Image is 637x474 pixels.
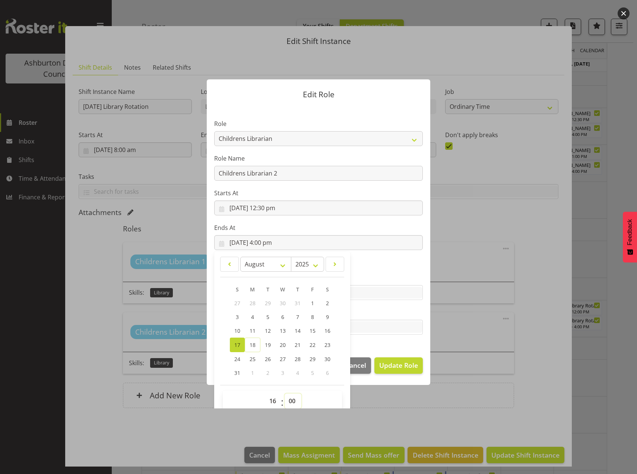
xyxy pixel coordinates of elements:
span: 9 [326,313,329,320]
a: 8 [305,310,320,324]
span: 28 [295,355,301,363]
a: 6 [275,310,290,324]
span: 17 [234,341,240,348]
span: 4 [296,369,299,376]
a: 15 [305,324,320,338]
a: 4 [245,310,260,324]
span: S [236,286,239,293]
span: 15 [310,327,316,334]
label: Starts At [214,189,423,197]
button: Feedback - Show survey [623,212,637,262]
span: 1 [311,300,314,307]
span: 4 [251,313,254,320]
span: 11 [250,327,256,334]
span: 31 [234,369,240,376]
span: 2 [326,300,329,307]
span: T [296,286,299,293]
span: 8 [311,313,314,320]
span: 13 [280,327,286,334]
button: Update Role [374,357,423,374]
span: 30 [280,300,286,307]
span: 27 [234,300,240,307]
span: 26 [265,355,271,363]
span: T [266,286,269,293]
a: 12 [260,324,275,338]
a: 23 [320,338,335,352]
a: 10 [230,324,245,338]
a: 9 [320,310,335,324]
span: 3 [236,313,239,320]
a: 11 [245,324,260,338]
span: 27 [280,355,286,363]
span: Update Role [379,360,418,370]
span: 25 [250,355,256,363]
label: Role [214,119,423,128]
span: 2 [266,369,269,376]
a: 5 [260,310,275,324]
span: : [281,394,283,412]
span: W [280,286,285,293]
input: Click to select... [214,235,423,250]
span: 7 [296,313,299,320]
span: 19 [265,341,271,348]
a: 29 [305,352,320,366]
a: 2 [320,296,335,310]
input: Click to select... [214,200,423,215]
a: 21 [290,338,305,352]
span: 6 [281,313,284,320]
span: 29 [310,355,316,363]
span: 29 [265,300,271,307]
span: 10 [234,327,240,334]
a: 30 [320,352,335,366]
span: Feedback [627,219,633,245]
a: 16 [320,324,335,338]
span: S [326,286,329,293]
span: 22 [310,341,316,348]
span: F [311,286,314,293]
a: 19 [260,338,275,352]
span: 20 [280,341,286,348]
span: 1 [251,369,254,376]
a: 14 [290,324,305,338]
a: 24 [230,352,245,366]
span: 6 [326,369,329,376]
span: 5 [266,313,269,320]
span: 16 [324,327,330,334]
span: 5 [311,369,314,376]
a: 26 [260,352,275,366]
a: 22 [305,338,320,352]
a: 28 [290,352,305,366]
input: E.g. Waiter 1 [214,166,423,181]
a: 3 [230,310,245,324]
a: 17 [230,338,245,352]
span: 24 [234,355,240,363]
span: 3 [281,369,284,376]
a: 27 [275,352,290,366]
span: 21 [295,341,301,348]
span: 28 [250,300,256,307]
span: 31 [295,300,301,307]
span: 30 [324,355,330,363]
a: 13 [275,324,290,338]
label: Ends At [214,223,423,232]
a: 31 [230,366,245,380]
span: Cancel [345,360,366,370]
a: 18 [245,338,260,352]
span: 12 [265,327,271,334]
a: 20 [275,338,290,352]
button: Cancel [340,357,371,374]
a: 7 [290,310,305,324]
span: 18 [250,341,256,348]
a: 25 [245,352,260,366]
span: 14 [295,327,301,334]
label: Role Name [214,154,423,163]
span: 23 [324,341,330,348]
p: Edit Role [214,91,423,98]
a: 1 [305,296,320,310]
span: M [250,286,255,293]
